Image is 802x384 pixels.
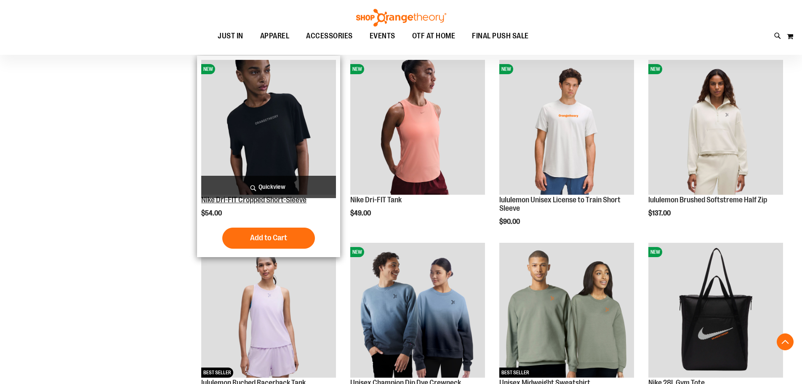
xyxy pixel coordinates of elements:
a: Nike Dri-FIT Cropped Short-SleeveNEW [201,60,336,196]
a: FINAL PUSH SALE [464,27,537,46]
a: Unisex Champion Dip Dye CrewneckNEW [350,243,485,379]
a: lululemon Unisex License to Train Short SleeveNEW [499,60,634,196]
button: Back To Top [777,333,794,350]
span: $90.00 [499,218,521,226]
span: $49.00 [350,209,372,217]
span: NEW [648,247,662,257]
span: APPAREL [260,27,290,46]
span: BEST SELLER [201,368,233,378]
span: BEST SELLER [499,368,531,378]
span: Add to Cart [250,233,287,242]
div: product [197,56,340,257]
span: NEW [201,64,215,74]
a: APPAREL [252,27,298,46]
a: lululemon Brushed Softstreme Half ZipNEW [648,60,783,196]
a: lululemon Brushed Softstreme Half Zip [648,196,767,204]
img: Shop Orangetheory [355,9,448,27]
img: Nike 28L Gym Tote [648,243,783,378]
span: $54.00 [201,209,223,217]
a: ACCESSORIES [298,27,361,46]
span: FINAL PUSH SALE [472,27,529,46]
a: Nike 28L Gym ToteNEW [648,243,783,379]
a: EVENTS [361,27,404,46]
img: Unisex Champion Dip Dye Crewneck [350,243,485,378]
span: NEW [648,64,662,74]
div: product [346,56,489,239]
span: NEW [499,64,513,74]
img: Nike Dri-FIT Cropped Short-Sleeve [201,60,336,195]
a: Nike Dri-FIT TankNEW [350,60,485,196]
img: lululemon Ruched Racerback Tank [201,243,336,378]
a: JUST IN [209,27,252,46]
span: EVENTS [370,27,395,46]
a: OTF AT HOME [404,27,464,46]
img: lululemon Unisex License to Train Short Sleeve [499,60,634,195]
a: lululemon Unisex License to Train Short Sleeve [499,196,621,212]
a: Nike Dri-FIT Cropped Short-Sleeve [201,196,306,204]
div: product [644,56,787,239]
span: $137.00 [648,209,672,217]
button: Add to Cart [222,228,315,249]
a: Unisex Midweight SweatshirtBEST SELLER [499,243,634,379]
img: Nike Dri-FIT Tank [350,60,485,195]
span: ACCESSORIES [306,27,353,46]
a: Quickview [201,176,336,198]
span: NEW [350,64,364,74]
img: lululemon Brushed Softstreme Half Zip [648,60,783,195]
a: lululemon Ruched Racerback TankNEWBEST SELLER [201,243,336,379]
span: JUST IN [218,27,243,46]
img: Unisex Midweight Sweatshirt [499,243,634,378]
span: NEW [350,247,364,257]
span: OTF AT HOME [412,27,456,46]
div: product [495,56,638,247]
a: Nike Dri-FIT Tank [350,196,402,204]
